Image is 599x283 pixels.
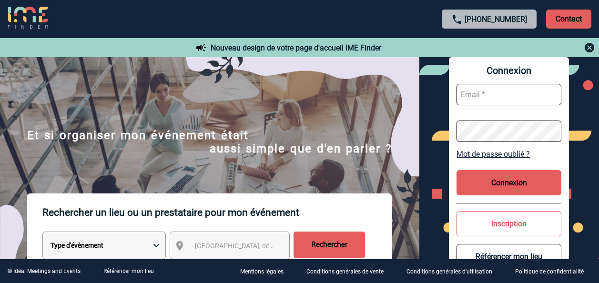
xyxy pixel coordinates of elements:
[457,244,561,269] button: Référencer mon lieu
[457,211,561,236] button: Inscription
[515,269,584,275] p: Politique de confidentialité
[546,10,591,29] p: Contact
[465,15,527,24] a: [PHONE_NUMBER]
[294,232,365,258] input: Rechercher
[406,269,492,275] p: Conditions générales d'utilisation
[457,65,561,76] span: Connexion
[457,150,561,159] a: Mot de passe oublié ?
[42,193,392,232] p: Rechercher un lieu ou un prestataire pour mon événement
[306,269,384,275] p: Conditions générales de vente
[240,269,284,275] p: Mentions légales
[508,267,599,276] a: Politique de confidentialité
[195,242,327,250] span: [GEOGRAPHIC_DATA], département, région...
[457,170,561,195] button: Connexion
[233,267,299,276] a: Mentions légales
[103,268,154,274] a: Référencer mon lieu
[8,268,81,274] div: © Ideal Meetings and Events
[457,84,561,105] input: Email *
[451,14,463,25] img: call-24-px.png
[299,267,399,276] a: Conditions générales de vente
[399,267,508,276] a: Conditions générales d'utilisation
